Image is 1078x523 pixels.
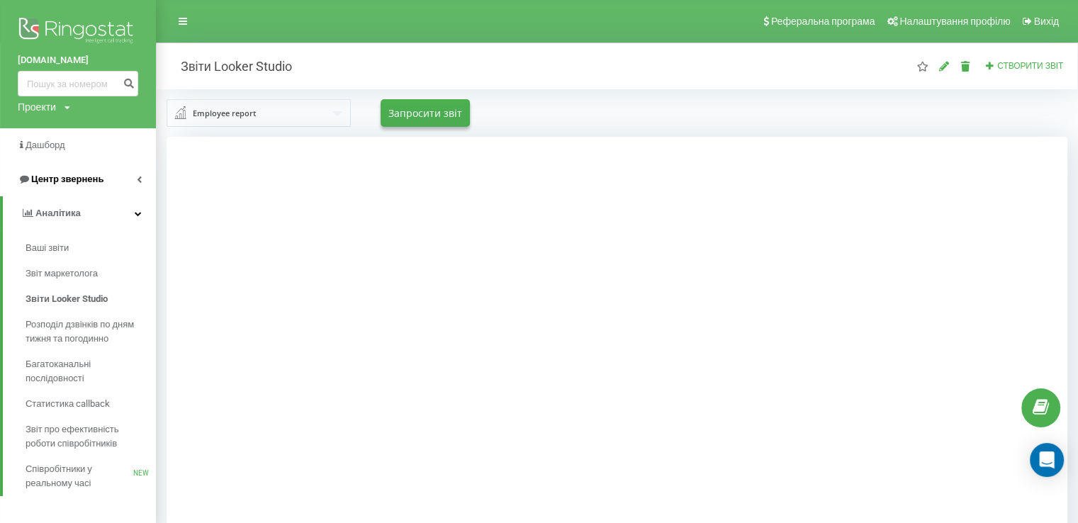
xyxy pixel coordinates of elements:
[26,462,133,490] span: Співробітники у реальному часі
[26,312,156,352] a: Розподіл дзвінків по дням тижня та погодинно
[18,14,138,50] img: Ringostat logo
[26,397,110,411] span: Статистика callback
[18,53,138,67] a: [DOMAIN_NAME]
[997,61,1063,71] span: Створити звіт
[193,106,256,121] div: Employee report
[1034,16,1059,27] span: Вихід
[26,286,156,312] a: Звіти Looker Studio
[26,357,149,386] span: Багатоканальні послідовності
[26,241,69,255] span: Ваші звіти
[35,208,81,218] span: Аналiтика
[916,61,928,71] i: Цей звіт буде завантажений першим при відкритті "Звіти Looker Studio". Ви можете призначити будь-...
[26,391,156,417] a: Статистика callback
[18,100,56,114] div: Проекти
[26,292,108,306] span: Звіти Looker Studio
[3,196,156,230] a: Аналiтика
[26,235,156,261] a: Ваші звіти
[381,99,470,127] button: Запросити звіт
[26,317,149,346] span: Розподіл дзвінків по дням тижня та погодинно
[981,60,1067,72] button: Створити звіт
[26,266,98,281] span: Звіт маркетолога
[31,174,103,184] span: Центр звернень
[899,16,1010,27] span: Налаштування профілю
[1030,443,1064,477] div: Open Intercom Messenger
[26,422,149,451] span: Звіт про ефективність роботи співробітників
[26,261,156,286] a: Звіт маркетолога
[167,58,292,74] h2: Звіти Looker Studio
[985,61,995,69] i: Створити звіт
[18,71,138,96] input: Пошук за номером
[26,140,65,150] span: Дашборд
[26,417,156,456] a: Звіт про ефективність роботи співробітників
[26,456,156,496] a: Співробітники у реальному часіNEW
[960,61,972,71] i: Видалити звіт
[771,16,875,27] span: Реферальна програма
[938,61,950,71] i: Редагувати звіт
[26,352,156,391] a: Багатоканальні послідовності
